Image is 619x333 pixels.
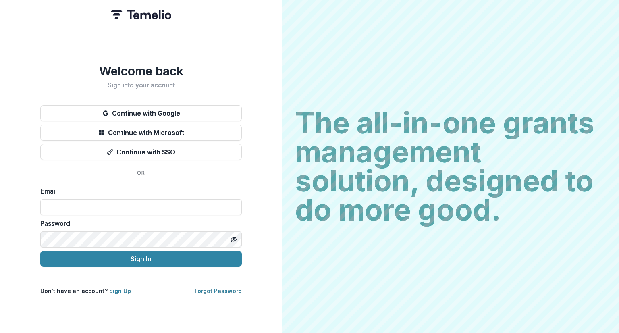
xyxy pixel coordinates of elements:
button: Continue with SSO [40,144,242,160]
h2: Sign into your account [40,81,242,89]
button: Sign In [40,251,242,267]
button: Continue with Google [40,105,242,121]
label: Password [40,219,237,228]
button: Continue with Microsoft [40,125,242,141]
button: Toggle password visibility [227,233,240,246]
h1: Welcome back [40,64,242,78]
a: Forgot Password [195,287,242,294]
p: Don't have an account? [40,287,131,295]
label: Email [40,186,237,196]
img: Temelio [111,10,171,19]
a: Sign Up [109,287,131,294]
